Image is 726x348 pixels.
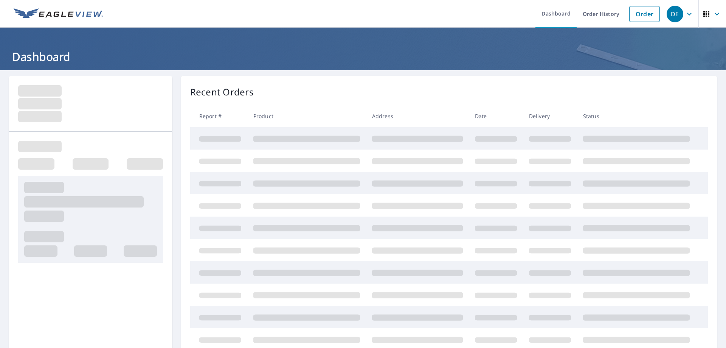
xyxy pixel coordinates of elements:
th: Delivery [523,105,577,127]
th: Date [469,105,523,127]
th: Report # [190,105,247,127]
th: Address [366,105,469,127]
div: DE [667,6,683,22]
p: Recent Orders [190,85,254,99]
h1: Dashboard [9,49,717,64]
th: Product [247,105,366,127]
a: Order [629,6,660,22]
img: EV Logo [14,8,103,20]
th: Status [577,105,696,127]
